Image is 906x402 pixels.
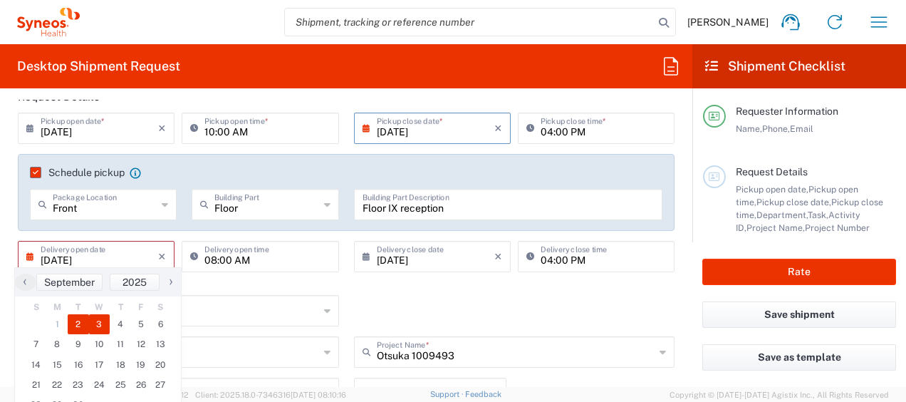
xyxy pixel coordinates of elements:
span: Email [790,123,813,134]
i: × [494,245,502,268]
button: Save shipment [702,301,896,328]
span: Name, [736,123,762,134]
span: 13 [150,334,170,354]
span: September [44,277,95,288]
a: Feedback [465,390,501,398]
th: weekday [68,300,89,314]
button: 2025 [110,274,160,291]
h2: Shipment Checklist [705,58,845,75]
span: Pickup open date, [736,184,808,195]
span: Task, [808,210,828,220]
span: › [160,273,182,290]
th: weekday [131,300,151,314]
span: Copyright © [DATE]-[DATE] Agistix Inc., All Rights Reserved [670,388,889,401]
span: 1 [47,314,68,334]
span: ‹ [14,273,36,290]
span: 3 [89,314,110,334]
span: Phone, [762,123,790,134]
span: Project Number [805,222,870,233]
span: 12 [131,334,151,354]
span: Department, [756,210,808,220]
button: Rate [702,259,896,285]
th: weekday [89,300,110,314]
span: 16 [68,355,89,375]
button: ‹ [15,274,36,291]
span: 23 [68,375,89,395]
span: [PERSON_NAME] [687,16,769,29]
span: Requester Information [736,105,838,117]
th: weekday [47,300,68,314]
span: 6 [150,314,170,334]
span: 25 [110,375,131,395]
span: 20 [150,355,170,375]
button: September [36,274,103,291]
span: 18 [110,355,131,375]
span: Pickup close date, [756,197,831,207]
span: 15 [47,355,68,375]
label: Schedule pickup [30,167,125,178]
span: 14 [26,355,47,375]
i: × [494,117,502,140]
span: 2025 [123,277,147,288]
span: 17 [89,355,110,375]
span: 4 [110,314,131,334]
span: 8 [47,334,68,354]
span: 9 [68,334,89,354]
i: × [158,117,166,140]
span: Client: 2025.18.0-7346316 [195,391,346,399]
span: 19 [131,355,151,375]
span: 11 [110,334,131,354]
span: 10 [89,334,110,354]
span: 5 [131,314,151,334]
span: 27 [150,375,170,395]
span: 7 [26,334,47,354]
th: weekday [150,300,170,314]
button: Save as template [702,344,896,371]
span: [DATE] 08:10:16 [291,391,346,399]
a: Support [430,390,466,398]
span: 2 [68,314,89,334]
span: 22 [47,375,68,395]
input: Shipment, tracking or reference number [285,9,654,36]
span: 21 [26,375,47,395]
span: 24 [89,375,110,395]
h2: Desktop Shipment Request [17,58,180,75]
i: × [158,245,166,268]
span: Request Details [736,166,808,177]
span: 26 [131,375,151,395]
th: weekday [26,300,47,314]
th: weekday [110,300,131,314]
button: › [160,274,181,291]
bs-datepicker-navigation-view: ​ ​ ​ [15,274,181,291]
span: Project Name, [746,222,805,233]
